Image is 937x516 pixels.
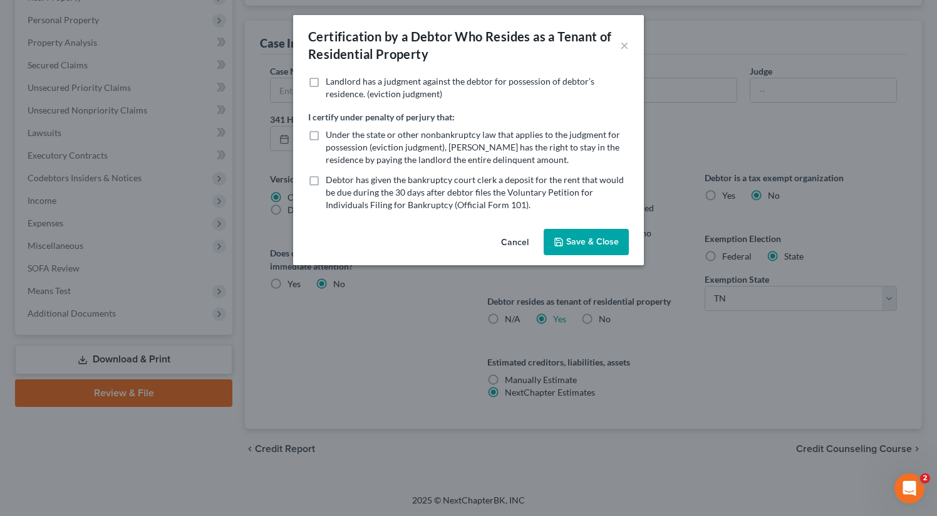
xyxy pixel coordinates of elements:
[326,76,594,99] span: Landlord has a judgment against the debtor for possession of debtor’s residence. (eviction judgment)
[308,28,620,63] div: Certification by a Debtor Who Resides as a Tenant of Residential Property
[308,110,455,124] label: I certify under penalty of perjury that:
[620,38,629,53] button: ×
[326,129,620,165] span: Under the state or other nonbankruptcy law that applies to the judgment for possession (eviction ...
[491,230,539,255] button: Cancel
[894,473,924,503] iframe: Intercom live chat
[544,229,629,255] button: Save & Close
[326,174,624,210] span: Debtor has given the bankruptcy court clerk a deposit for the rent that would be due during the 3...
[920,473,930,483] span: 2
